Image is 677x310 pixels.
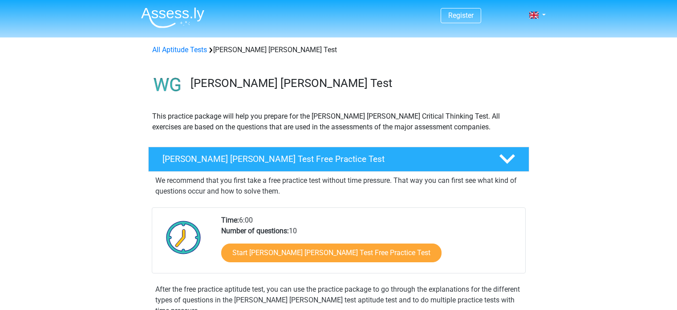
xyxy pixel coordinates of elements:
[149,66,186,104] img: watson glaser test
[149,45,529,55] div: [PERSON_NAME] [PERSON_NAME] Test
[145,147,533,172] a: [PERSON_NAME] [PERSON_NAME] Test Free Practice Test
[162,154,485,164] h4: [PERSON_NAME] [PERSON_NAME] Test Free Practice Test
[215,215,525,273] div: 6:00 10
[221,227,289,235] b: Number of questions:
[221,244,442,262] a: Start [PERSON_NAME] [PERSON_NAME] Test Free Practice Test
[448,11,474,20] a: Register
[152,45,207,54] a: All Aptitude Tests
[141,7,204,28] img: Assessly
[155,175,522,197] p: We recommend that you first take a free practice test without time pressure. That way you can fir...
[191,76,522,90] h3: [PERSON_NAME] [PERSON_NAME] Test
[221,216,239,224] b: Time:
[161,215,206,260] img: Clock
[152,111,525,132] p: This practice package will help you prepare for the [PERSON_NAME] [PERSON_NAME] Critical Thinking...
